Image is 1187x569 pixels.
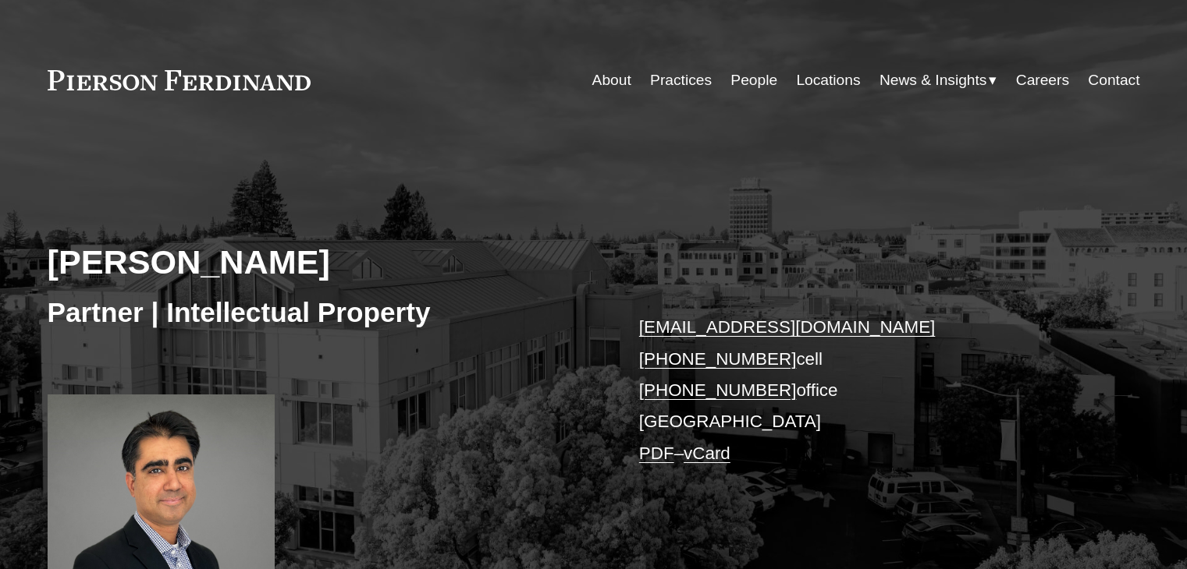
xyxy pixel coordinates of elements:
[639,380,797,400] a: [PHONE_NUMBER]
[796,65,860,95] a: Locations
[880,67,987,94] span: News & Insights
[592,65,631,95] a: About
[48,242,594,282] h2: [PERSON_NAME]
[639,444,674,463] a: PDF
[684,444,730,463] a: vCard
[639,349,797,369] a: [PHONE_NUMBER]
[1088,65,1139,95] a: Contact
[639,317,935,337] a: [EMAIL_ADDRESS][DOMAIN_NAME]
[650,65,712,95] a: Practices
[639,312,1094,469] p: cell office [GEOGRAPHIC_DATA] –
[730,65,777,95] a: People
[48,295,594,330] h3: Partner | Intellectual Property
[1016,65,1069,95] a: Careers
[880,65,997,95] a: folder dropdown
